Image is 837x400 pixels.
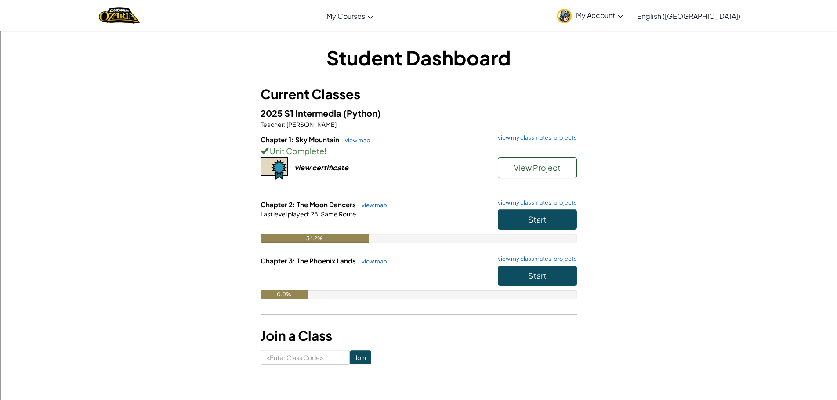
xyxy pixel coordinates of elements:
[576,11,623,20] span: My Account
[633,4,745,28] a: English ([GEOGRAPHIC_DATA])
[637,11,740,21] span: English ([GEOGRAPHIC_DATA])
[557,9,572,23] img: avatar
[553,2,627,29] a: My Account
[322,4,377,28] a: My Courses
[326,11,365,21] span: My Courses
[99,7,140,25] img: Home
[99,7,140,25] a: Ozaria by CodeCombat logo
